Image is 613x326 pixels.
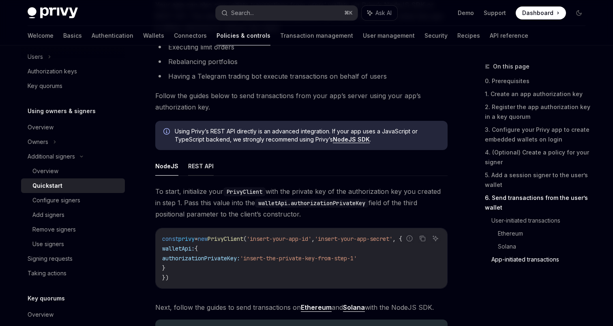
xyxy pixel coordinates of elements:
a: Overview [21,120,125,135]
div: Configure signers [32,195,80,205]
a: API reference [490,26,528,45]
a: Add signers [21,208,125,222]
a: Dashboard [516,6,566,19]
button: NodeJS [155,157,178,176]
button: Ask AI [362,6,397,20]
span: 'insert-your-app-secret' [315,235,392,242]
button: Report incorrect code [404,233,415,244]
button: Copy the contents from the code block [417,233,428,244]
a: Use signers [21,237,125,251]
button: Search...⌘K [216,6,358,20]
a: 2. Register the app authorization key in a key quorum [485,101,592,123]
div: Additional signers [28,152,75,161]
div: Add signers [32,210,64,220]
a: Taking actions [21,266,125,281]
span: , [311,235,315,242]
a: 4. (Optional) Create a policy for your signer [485,146,592,169]
span: const [162,235,178,242]
span: new [198,235,208,242]
a: Overview [21,164,125,178]
span: privy [178,235,195,242]
span: Next, follow the guides to send transactions on and with the NodeJS SDK. [155,302,448,313]
span: On this page [493,62,529,71]
a: 6. Send transactions from the user’s wallet [485,191,592,214]
a: Solana [498,240,592,253]
span: ⌘ K [344,10,353,16]
a: Ethereum [301,303,332,312]
a: Key quorums [21,79,125,93]
span: Dashboard [522,9,553,17]
a: User management [363,26,415,45]
div: Signing requests [28,254,73,264]
span: ( [243,235,246,242]
a: Transaction management [280,26,353,45]
button: Ask AI [430,233,441,244]
span: }) [162,274,169,281]
li: Rebalancing portfolios [155,56,448,67]
li: Having a Telegram trading bot execute transactions on behalf of users [155,71,448,82]
span: walletApi: [162,245,195,252]
span: 'insert-the-private-key-from-step-1' [240,255,357,262]
button: REST API [188,157,214,176]
div: Search... [231,8,254,18]
li: Executing limit orders [155,41,448,53]
img: dark logo [28,7,78,19]
div: Authorization keys [28,66,77,76]
a: Ethereum [498,227,592,240]
div: Taking actions [28,268,66,278]
span: authorizationPrivateKey: [162,255,240,262]
a: 0. Prerequisites [485,75,592,88]
a: NodeJS SDK [333,136,370,143]
a: Signing requests [21,251,125,266]
span: To start, initialize your with the private key of the authorization key you created in step 1. Pa... [155,186,448,220]
span: Follow the guides below to send transactions from your app’s server using your app’s authorizatio... [155,90,448,113]
a: Solana [343,303,365,312]
svg: Info [163,128,171,136]
a: App-initiated transactions [491,253,592,266]
a: Overview [21,307,125,322]
span: Using Privy’s REST API directly is an advanced integration. If your app uses a JavaScript or Type... [175,127,439,144]
h5: Key quorums [28,294,65,303]
a: 3. Configure your Privy app to create embedded wallets on login [485,123,592,146]
div: Quickstart [32,181,62,191]
a: Security [424,26,448,45]
span: } [162,264,165,272]
a: Configure signers [21,193,125,208]
a: Recipes [457,26,480,45]
span: 'insert-your-app-id' [246,235,311,242]
a: Quickstart [21,178,125,193]
div: Owners [28,137,48,147]
a: 5. Add a session signer to the user’s wallet [485,169,592,191]
button: Toggle dark mode [572,6,585,19]
span: = [195,235,198,242]
code: walletApi.authorizationPrivateKey [255,199,369,208]
a: Support [484,9,506,17]
span: { [195,245,198,252]
a: Wallets [143,26,164,45]
div: Key quorums [28,81,62,91]
div: Overview [28,310,54,320]
a: Policies & controls [216,26,270,45]
a: Connectors [174,26,207,45]
a: Authentication [92,26,133,45]
a: User-initiated transactions [491,214,592,227]
a: Authorization keys [21,64,125,79]
code: PrivyClient [223,187,266,196]
h5: Using owners & signers [28,106,96,116]
div: Overview [32,166,58,176]
a: 1. Create an app authorization key [485,88,592,101]
div: Remove signers [32,225,76,234]
a: Basics [63,26,82,45]
a: Welcome [28,26,54,45]
span: Ask AI [375,9,392,17]
a: Demo [458,9,474,17]
div: Use signers [32,239,64,249]
div: Overview [28,122,54,132]
span: PrivyClient [208,235,243,242]
a: Remove signers [21,222,125,237]
span: , { [392,235,402,242]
